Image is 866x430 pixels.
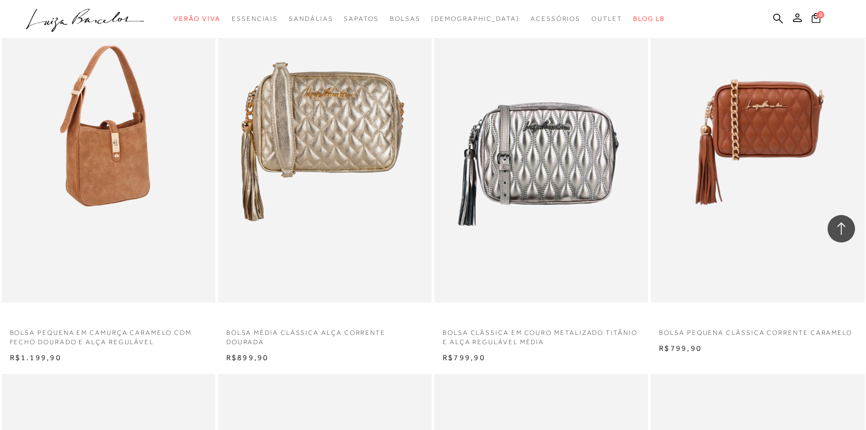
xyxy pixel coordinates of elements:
[174,9,221,29] a: categoryNavScreenReaderText
[10,353,62,362] span: R$1.199,90
[431,15,519,23] span: [DEMOGRAPHIC_DATA]
[530,15,580,23] span: Acessórios
[443,353,485,362] span: R$799,90
[218,322,432,347] a: BOLSA MÉDIA CLÁSSICA ALÇA CORRENTE DOURADA
[651,322,864,338] a: BOLSA PEQUENA CLÁSSICA CORRENTE CARAMELO
[390,15,421,23] span: Bolsas
[808,12,824,27] button: 0
[232,15,278,23] span: Essenciais
[2,322,215,347] a: BOLSA PEQUENA EM CAMURÇA CARAMELO COM FECHO DOURADO E ALÇA REGULÁVEL
[633,15,665,23] span: BLOG LB
[226,353,269,362] span: R$899,90
[289,15,333,23] span: Sandálias
[591,15,622,23] span: Outlet
[434,322,648,347] a: BOLSA CLÁSSICA EM COURO METALIZADO TITÂNIO E ALÇA REGULÁVEL MÉDIA
[390,9,421,29] a: categoryNavScreenReaderText
[530,9,580,29] a: categoryNavScreenReaderText
[591,9,622,29] a: categoryNavScreenReaderText
[817,11,824,19] span: 0
[232,9,278,29] a: categoryNavScreenReaderText
[633,9,665,29] a: BLOG LB
[344,9,378,29] a: categoryNavScreenReaderText
[659,344,702,352] span: R$799,90
[344,15,378,23] span: Sapatos
[174,15,221,23] span: Verão Viva
[431,9,519,29] a: noSubCategoriesText
[289,9,333,29] a: categoryNavScreenReaderText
